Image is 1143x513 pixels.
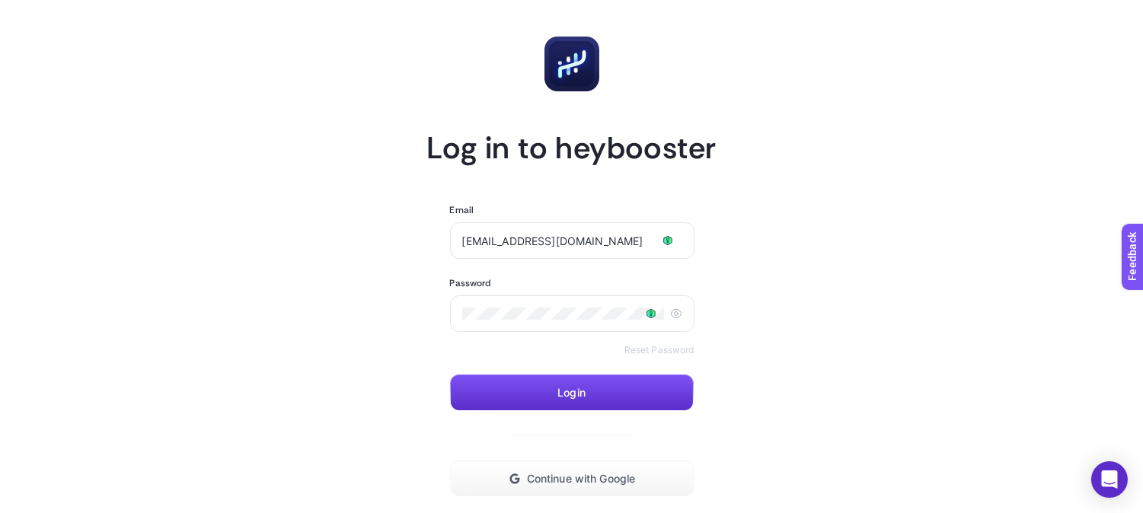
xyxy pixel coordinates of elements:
[9,5,58,17] span: Feedback
[427,128,717,167] h1: Log in to heybooster
[450,374,694,411] button: Login
[450,204,474,216] label: Email
[624,344,694,356] a: Reset Password
[462,234,682,247] input: Enter your email address
[450,460,694,497] button: Continue with Google
[450,277,491,289] label: Password
[1091,461,1128,498] div: Open Intercom Messenger
[557,387,586,399] span: Login
[527,473,636,485] span: Continue with Google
